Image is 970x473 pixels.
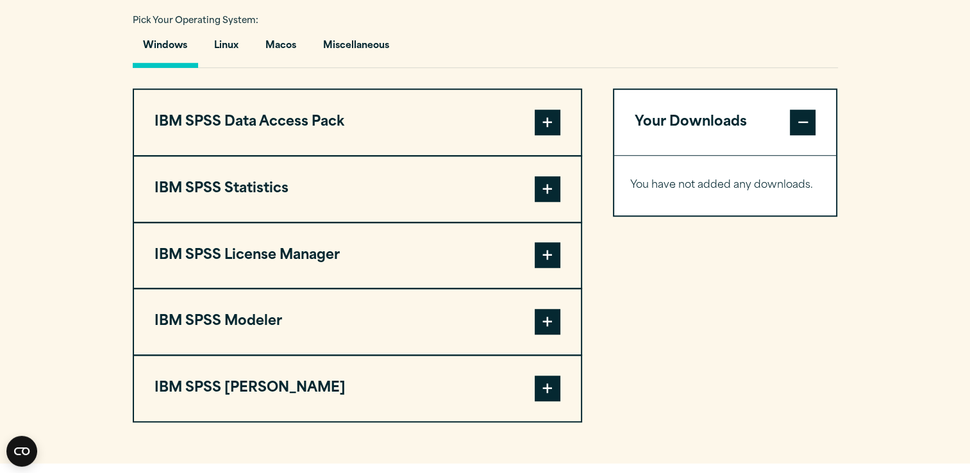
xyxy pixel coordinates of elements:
button: IBM SPSS License Manager [134,223,581,288]
button: Miscellaneous [313,31,399,67]
button: IBM SPSS Data Access Pack [134,90,581,155]
button: IBM SPSS Statistics [134,156,581,222]
span: Pick Your Operating System: [133,17,258,25]
p: You have not added any downloads. [630,176,821,195]
button: Linux [204,31,249,67]
div: Your Downloads [614,155,837,215]
button: Windows [133,31,197,67]
button: Your Downloads [614,90,837,155]
button: IBM SPSS Modeler [134,289,581,354]
button: Macos [255,31,306,67]
button: IBM SPSS [PERSON_NAME] [134,356,581,421]
button: Open CMP widget [6,436,37,467]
